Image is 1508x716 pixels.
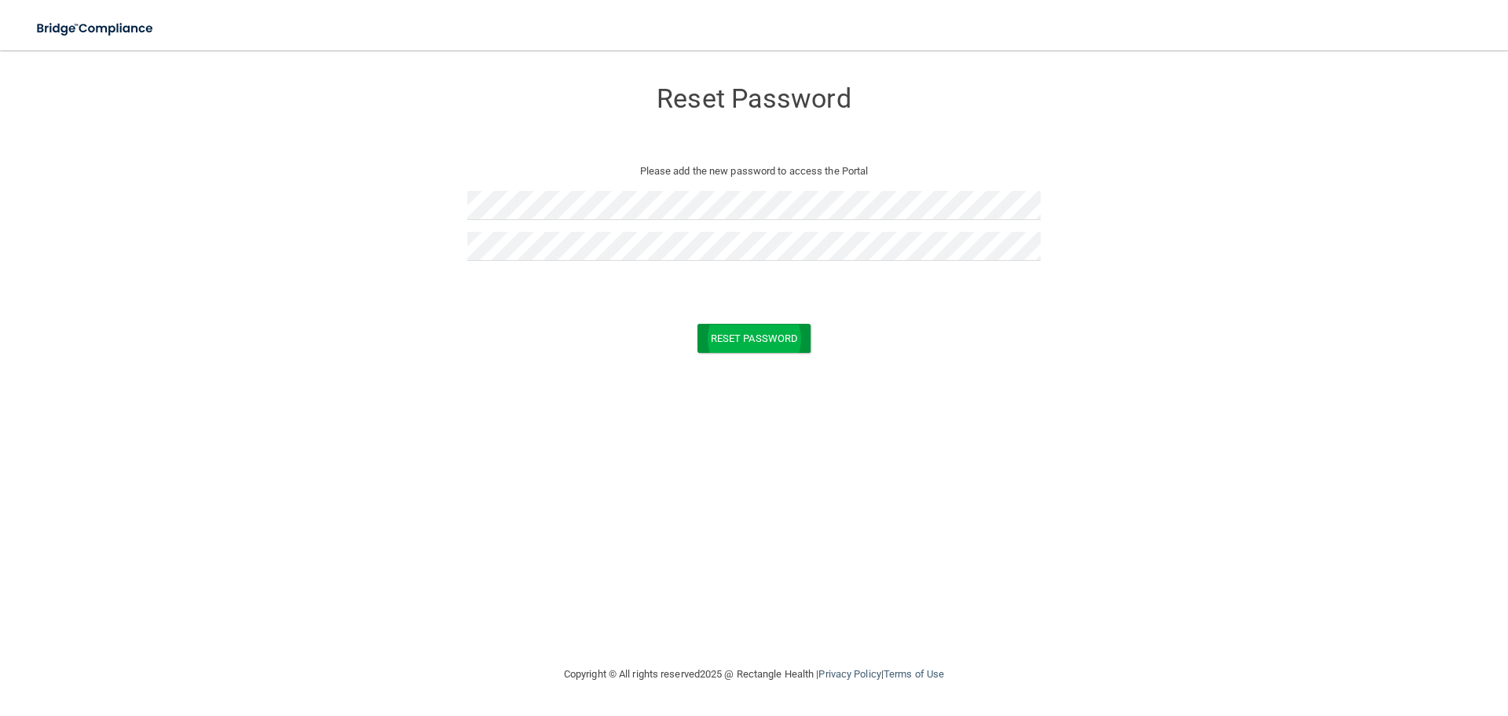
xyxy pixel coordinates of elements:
[818,668,880,680] a: Privacy Policy
[467,84,1041,113] h3: Reset Password
[884,668,944,680] a: Terms of Use
[467,649,1041,699] div: Copyright © All rights reserved 2025 @ Rectangle Health | |
[1236,604,1489,667] iframe: Drift Widget Chat Controller
[479,162,1029,181] p: Please add the new password to access the Portal
[24,13,168,45] img: bridge_compliance_login_screen.278c3ca4.svg
[697,324,811,353] button: Reset Password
